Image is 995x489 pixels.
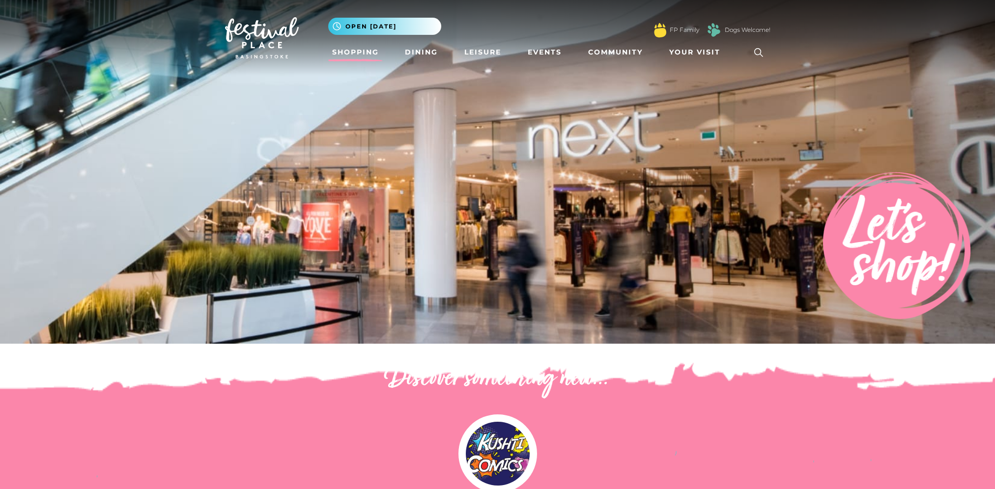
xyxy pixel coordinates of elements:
[725,26,770,34] a: Dogs Welcome!
[669,47,720,57] span: Your Visit
[524,43,566,61] a: Events
[225,17,299,58] img: Festival Place Logo
[584,43,647,61] a: Community
[345,22,397,31] span: Open [DATE]
[328,18,441,35] button: Open [DATE]
[225,363,770,395] h2: Discover something new...
[665,43,729,61] a: Your Visit
[401,43,442,61] a: Dining
[460,43,505,61] a: Leisure
[328,43,383,61] a: Shopping
[670,26,699,34] a: FP Family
